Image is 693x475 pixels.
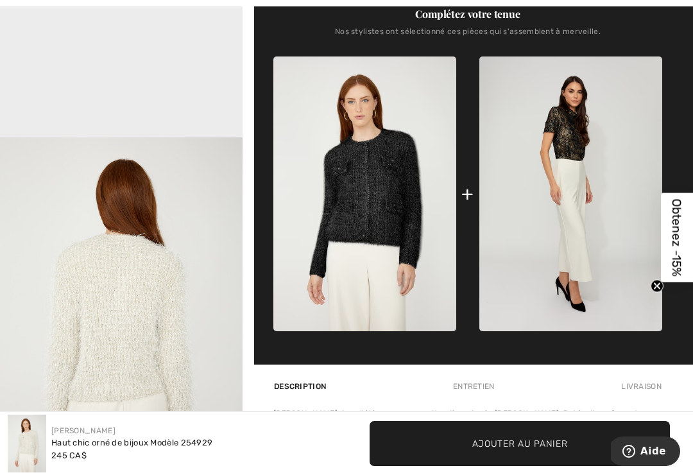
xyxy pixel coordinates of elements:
[273,408,662,465] div: [PERSON_NAME] dans l'élégance avec cette pièce signée [PERSON_NAME]. Dotée d'une fermeture bouton...
[273,375,329,398] div: Description
[51,451,87,460] span: 245 CA$
[461,180,474,209] div: +
[273,56,456,331] img: Haut Chic Orné de Bijoux modèle 254929
[670,199,685,277] span: Obtenez -15%
[8,415,46,472] img: Haut Chic Orn&eacute; de Bijoux mod&egrave;le 254929
[661,193,693,282] div: Obtenez -15%Close teaser
[611,436,680,469] iframe: Ouvre un widget dans lequel vous pouvez trouver plus d’informations
[472,436,568,450] span: Ajouter au panier
[651,280,663,293] button: Close teaser
[273,27,662,46] div: Nos stylistes ont sélectionné ces pièces qui s'assemblent à merveille.
[273,6,662,22] div: Complétez votre tenue
[51,426,116,435] a: [PERSON_NAME]
[370,421,670,466] button: Ajouter au panier
[442,375,506,398] div: Entretien
[51,436,212,449] div: Haut chic orné de bijoux Modèle 254929
[618,375,662,398] div: Livraison
[479,56,662,331] img: Pantalon Taille Moyenne modèle 254031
